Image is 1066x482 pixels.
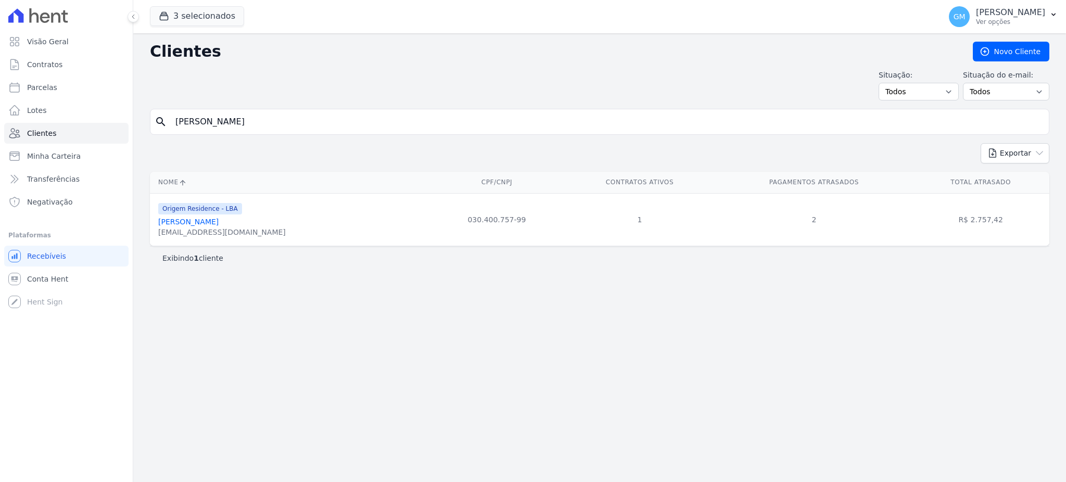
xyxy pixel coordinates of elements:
span: Clientes [27,128,56,138]
a: Transferências [4,169,129,189]
th: Nome [150,172,430,193]
span: Transferências [27,174,80,184]
td: 2 [716,193,912,246]
input: Buscar por nome, CPF ou e-mail [169,111,1045,132]
th: Total Atrasado [912,172,1049,193]
div: [EMAIL_ADDRESS][DOMAIN_NAME] [158,227,286,237]
button: Exportar [981,143,1049,163]
label: Situação: [879,70,959,81]
span: Origem Residence - LBA [158,203,242,214]
th: CPF/CNPJ [430,172,563,193]
p: [PERSON_NAME] [976,7,1045,18]
span: Visão Geral [27,36,69,47]
th: Contratos Ativos [564,172,716,193]
a: Visão Geral [4,31,129,52]
a: Conta Hent [4,269,129,289]
p: Ver opções [976,18,1045,26]
span: Lotes [27,105,47,116]
a: Minha Carteira [4,146,129,167]
td: R$ 2.757,42 [912,193,1049,246]
button: GM [PERSON_NAME] Ver opções [941,2,1066,31]
label: Situação do e-mail: [963,70,1049,81]
td: 030.400.757-99 [430,193,563,246]
span: Negativação [27,197,73,207]
a: Lotes [4,100,129,121]
td: 1 [564,193,716,246]
span: GM [954,13,966,20]
a: [PERSON_NAME] [158,218,219,226]
span: Recebíveis [27,251,66,261]
i: search [155,116,167,128]
a: Parcelas [4,77,129,98]
span: Conta Hent [27,274,68,284]
span: Minha Carteira [27,151,81,161]
a: Novo Cliente [973,42,1049,61]
div: Plataformas [8,229,124,242]
h2: Clientes [150,42,956,61]
p: Exibindo cliente [162,253,223,263]
span: Contratos [27,59,62,70]
span: Parcelas [27,82,57,93]
a: Recebíveis [4,246,129,267]
th: Pagamentos Atrasados [716,172,912,193]
a: Negativação [4,192,129,212]
a: Contratos [4,54,129,75]
b: 1 [194,254,199,262]
a: Clientes [4,123,129,144]
button: 3 selecionados [150,6,244,26]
